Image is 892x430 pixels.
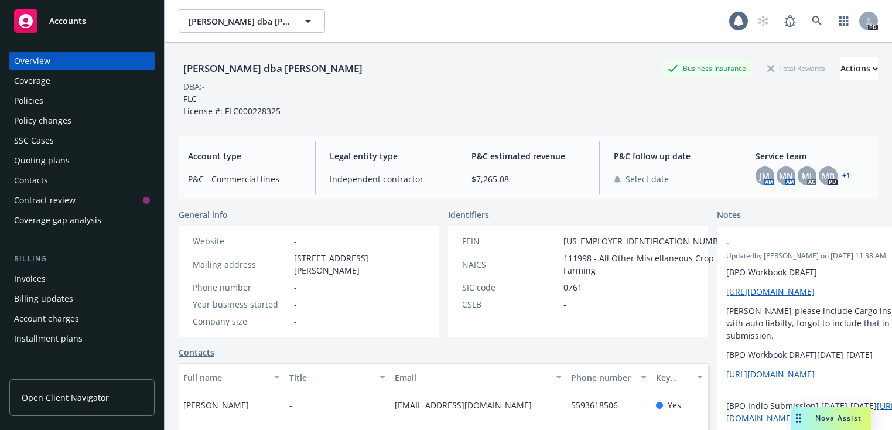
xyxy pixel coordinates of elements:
div: SSC Cases [14,131,54,150]
span: - [563,298,566,310]
a: - [294,236,297,247]
span: Open Client Navigator [22,391,109,404]
div: Coverage [14,71,50,90]
a: Report a Bug [778,9,802,33]
a: Contacts [9,171,155,190]
a: Quoting plans [9,151,155,170]
div: Total Rewards [761,61,831,76]
div: Policies [14,91,43,110]
span: General info [179,209,228,221]
div: NAICS [462,258,559,271]
span: Account type [188,150,301,162]
div: Email [395,371,549,384]
div: Billing [9,253,155,265]
span: Select date [626,173,669,185]
div: Quoting plans [14,151,70,170]
a: [URL][DOMAIN_NAME] [726,368,815,380]
div: Year business started [193,298,289,310]
div: CSLB [462,298,559,310]
a: Coverage [9,71,155,90]
span: Yes [668,399,681,411]
a: 5593618506 [571,400,627,411]
div: Company size [193,315,289,327]
a: [URL][DOMAIN_NAME] [726,286,815,297]
span: MJ [802,170,812,182]
div: Policy changes [14,111,71,130]
span: Identifiers [448,209,489,221]
span: - [294,298,297,310]
div: Website [193,235,289,247]
div: Invoices [14,269,46,288]
div: Key contact [656,371,690,384]
span: Accounts [49,16,86,26]
span: Service team [756,150,869,162]
div: Title [289,371,373,384]
button: Actions [840,57,878,80]
a: Installment plans [9,329,155,348]
div: FEIN [462,235,559,247]
span: P&C estimated revenue [471,150,585,162]
span: - [294,315,297,327]
div: Account charges [14,309,79,328]
div: Business Insurance [662,61,752,76]
a: Account charges [9,309,155,328]
a: [EMAIL_ADDRESS][DOMAIN_NAME] [395,400,541,411]
a: Switch app [832,9,856,33]
div: DBA: - [183,80,205,93]
div: [PERSON_NAME] dba [PERSON_NAME] [179,61,367,76]
div: Billing updates [14,289,73,308]
span: Independent contractor [330,173,443,185]
a: +1 [842,172,850,179]
a: Start snowing [751,9,775,33]
span: Nova Assist [815,413,862,423]
button: Key contact [651,363,708,391]
a: Accounts [9,5,155,37]
div: Full name [183,371,267,384]
button: Phone number [566,363,651,391]
a: Overview [9,52,155,70]
div: Mailing address [193,258,289,271]
span: 111998 - All Other Miscellaneous Crop Farming [563,252,731,277]
a: Policies [9,91,155,110]
span: [PERSON_NAME] [183,399,249,411]
span: MB [822,170,835,182]
span: Notes [717,209,741,223]
span: [US_EMPLOYER_IDENTIFICATION_NUMBER] [563,235,731,247]
div: Coverage gap analysis [14,211,101,230]
button: Full name [179,363,285,391]
div: Phone number [193,281,289,294]
a: Policy changes [9,111,155,130]
div: Installment plans [14,329,83,348]
span: P&C - Commercial lines [188,173,301,185]
button: [PERSON_NAME] dba [PERSON_NAME] [179,9,325,33]
a: Contract review [9,191,155,210]
div: Contacts [14,171,48,190]
span: JM [760,170,770,182]
div: Drag to move [791,407,806,430]
a: Contacts [179,346,214,359]
a: Invoices [9,269,155,288]
a: Coverage gap analysis [9,211,155,230]
div: Contract review [14,191,76,210]
a: Billing updates [9,289,155,308]
div: Overview [14,52,50,70]
span: [PERSON_NAME] dba [PERSON_NAME] [189,15,290,28]
span: - [289,399,292,411]
span: MN [779,170,793,182]
a: SSC Cases [9,131,155,150]
span: P&C follow up date [614,150,727,162]
button: Nova Assist [791,407,871,430]
div: SIC code [462,281,559,294]
span: Legal entity type [330,150,443,162]
button: Email [390,363,566,391]
button: Title [285,363,391,391]
span: FLC License #: FLC000228325 [183,93,281,117]
div: Phone number [571,371,633,384]
span: - [294,281,297,294]
span: [STREET_ADDRESS][PERSON_NAME] [294,252,425,277]
a: Search [805,9,829,33]
span: 0761 [563,281,582,294]
span: $7,265.08 [471,173,585,185]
